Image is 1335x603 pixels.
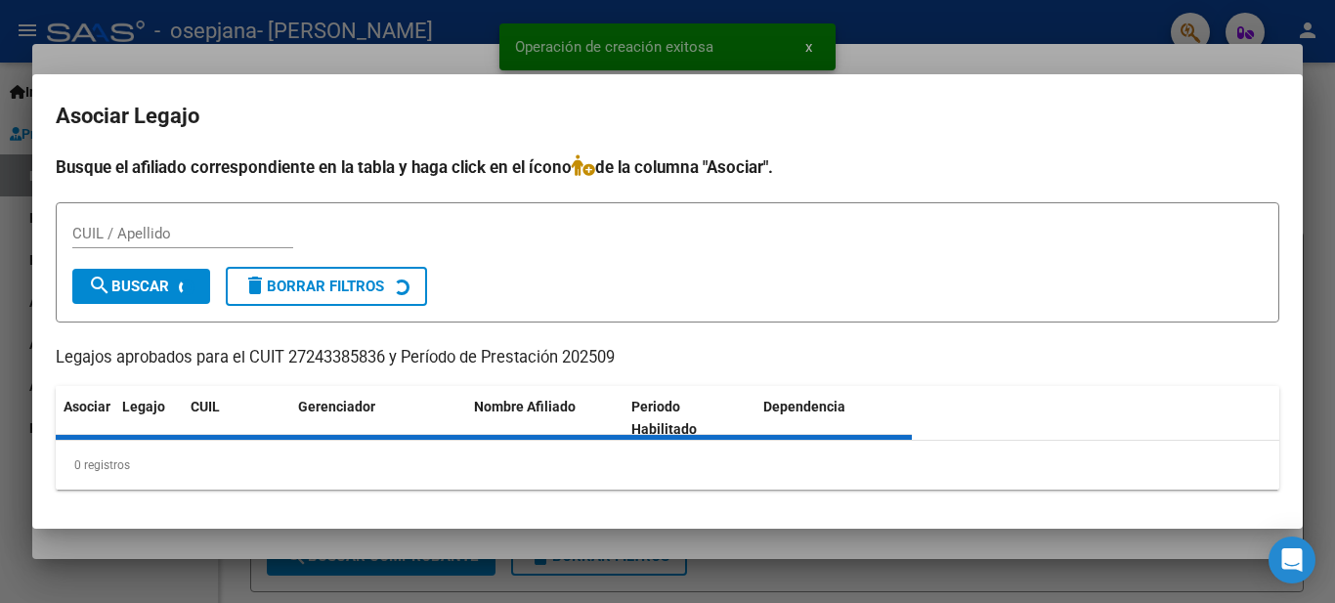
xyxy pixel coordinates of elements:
span: Borrar Filtros [243,278,384,295]
span: Gerenciador [298,399,375,414]
button: Borrar Filtros [226,267,427,306]
p: Legajos aprobados para el CUIT 27243385836 y Período de Prestación 202509 [56,346,1279,370]
h2: Asociar Legajo [56,98,1279,135]
span: Dependencia [763,399,845,414]
span: Buscar [88,278,169,295]
span: CUIL [191,399,220,414]
datatable-header-cell: Gerenciador [290,386,466,451]
span: Asociar [64,399,110,414]
div: 0 registros [56,441,1279,490]
div: Open Intercom Messenger [1269,537,1315,583]
h4: Busque el afiliado correspondiente en la tabla y haga click en el ícono de la columna "Asociar". [56,154,1279,180]
button: Buscar [72,269,210,304]
datatable-header-cell: Nombre Afiliado [466,386,624,451]
span: Legajo [122,399,165,414]
datatable-header-cell: Legajo [114,386,183,451]
mat-icon: delete [243,274,267,297]
span: Periodo Habilitado [631,399,697,437]
span: Nombre Afiliado [474,399,576,414]
datatable-header-cell: CUIL [183,386,290,451]
mat-icon: search [88,274,111,297]
datatable-header-cell: Dependencia [755,386,913,451]
datatable-header-cell: Asociar [56,386,114,451]
datatable-header-cell: Periodo Habilitado [624,386,755,451]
